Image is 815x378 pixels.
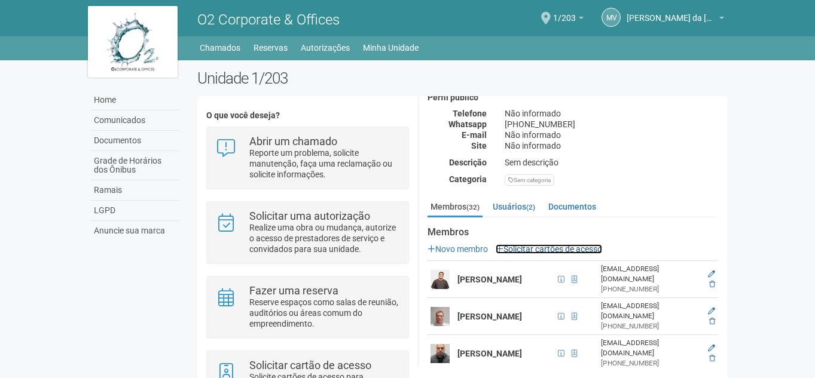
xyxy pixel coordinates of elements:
[216,285,399,329] a: Fazer uma reserva Reserve espaços como salas de reunião, auditórios ou áreas comum do empreendime...
[91,180,179,201] a: Ramais
[197,11,340,28] span: O2 Corporate & Offices
[601,284,699,294] div: [PHONE_NUMBER]
[601,358,699,368] div: [PHONE_NUMBER]
[91,110,179,131] a: Comunicados
[428,198,483,217] a: Membros(32)
[449,158,487,167] strong: Descrição
[457,312,522,321] strong: [PERSON_NAME]
[428,93,718,102] h4: Perfil público
[526,203,535,211] small: (2)
[545,198,599,216] a: Documentos
[91,201,179,221] a: LGPD
[496,119,727,130] div: [PHONE_NUMBER]
[249,222,399,254] p: Realize uma obra ou mudança, autorize o acesso de prestadores de serviço e convidados para sua un...
[627,15,724,24] a: [PERSON_NAME] da [PERSON_NAME]
[91,90,179,110] a: Home
[431,307,450,326] img: user.png
[553,15,584,24] a: 1/203
[428,227,718,238] strong: Membros
[627,2,716,23] span: Marcus Vinicius da Silveira Costa
[505,174,554,186] div: Sem categoria
[602,8,621,27] a: MV
[448,119,487,129] strong: Whatsapp
[457,349,522,358] strong: [PERSON_NAME]
[216,211,399,254] a: Solicitar uma autorização Realize uma obra ou mudança, autorize o acesso de prestadores de serviç...
[428,244,488,254] a: Novo membro
[363,39,419,56] a: Minha Unidade
[601,321,699,331] div: [PHONE_NUMBER]
[496,244,602,254] a: Solicitar cartões de acesso
[249,147,399,180] p: Reporte um problema, solicite manutenção, faça uma reclamação ou solicite informações.
[709,280,715,288] a: Excluir membro
[91,131,179,151] a: Documentos
[206,111,409,120] h4: O que você deseja?
[249,210,370,222] strong: Solicitar uma autorização
[301,39,350,56] a: Autorizações
[471,141,487,150] strong: Site
[601,264,699,284] div: [EMAIL_ADDRESS][DOMAIN_NAME]
[490,198,538,216] a: Usuários(2)
[453,109,487,118] strong: Telefone
[709,354,715,362] a: Excluir membro
[553,2,576,23] span: 1/203
[249,359,371,371] strong: Solicitar cartão de acesso
[216,136,399,180] a: Abrir um chamado Reporte um problema, solicite manutenção, faça uma reclamação ou solicite inform...
[91,221,179,241] a: Anuncie sua marca
[91,151,179,180] a: Grade de Horários dos Ônibus
[466,203,480,211] small: (32)
[457,275,522,284] strong: [PERSON_NAME]
[709,317,715,325] a: Excluir membro
[249,135,337,147] strong: Abrir um chamado
[197,69,728,87] h2: Unidade 1/203
[462,130,487,140] strong: E-mail
[254,39,288,56] a: Reservas
[496,108,727,119] div: Não informado
[496,130,727,140] div: Não informado
[431,270,450,289] img: user.png
[88,6,178,78] img: logo.jpg
[496,140,727,151] div: Não informado
[601,338,699,358] div: [EMAIL_ADDRESS][DOMAIN_NAME]
[496,157,727,168] div: Sem descrição
[449,174,487,184] strong: Categoria
[431,344,450,363] img: user.png
[249,297,399,329] p: Reserve espaços como salas de reunião, auditórios ou áreas comum do empreendimento.
[200,39,240,56] a: Chamados
[601,301,699,321] div: [EMAIL_ADDRESS][DOMAIN_NAME]
[708,344,715,352] a: Editar membro
[249,284,338,297] strong: Fazer uma reserva
[708,270,715,278] a: Editar membro
[708,307,715,315] a: Editar membro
